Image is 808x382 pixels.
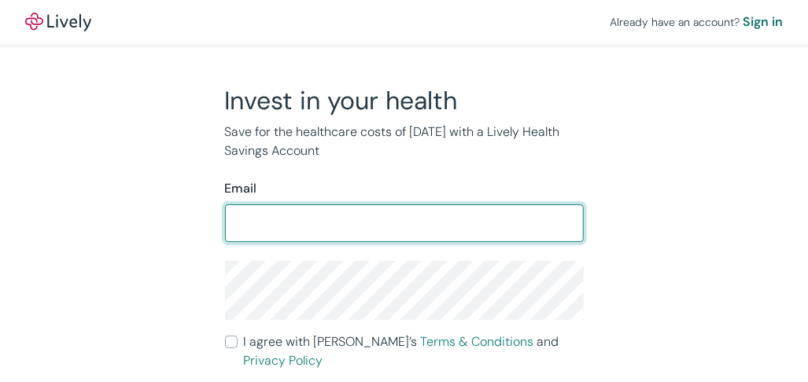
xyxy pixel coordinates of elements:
a: Sign in [743,13,783,31]
a: LivelyLively [25,13,91,31]
div: Already have an account? [610,13,783,31]
a: Terms & Conditions [421,333,534,350]
img: Lively [25,13,91,31]
a: Privacy Policy [244,352,323,369]
span: I agree with [PERSON_NAME]’s and [244,332,584,370]
p: Save for the healthcare costs of [DATE] with a Lively Health Savings Account [225,123,584,160]
h2: Invest in your health [225,85,584,116]
label: Email [225,179,257,198]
